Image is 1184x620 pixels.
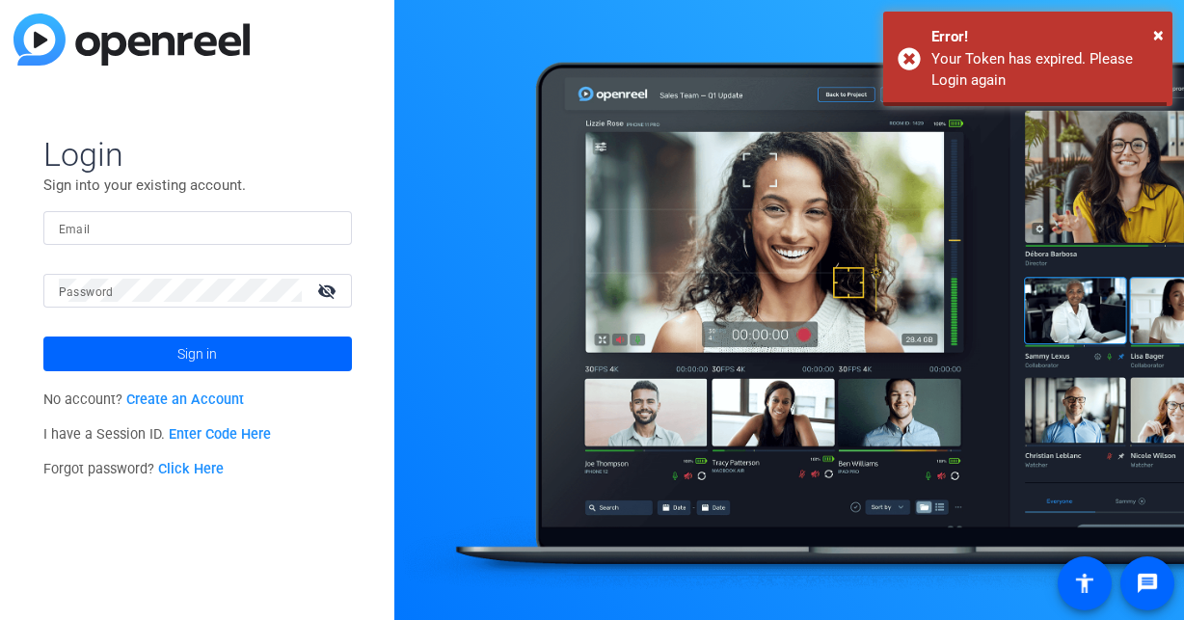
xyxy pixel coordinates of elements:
[43,391,245,408] span: No account?
[177,330,217,378] span: Sign in
[43,426,272,443] span: I have a Session ID.
[126,391,244,408] a: Create an Account
[169,426,271,443] a: Enter Code Here
[13,13,250,66] img: blue-gradient.svg
[59,216,336,239] input: Enter Email Address
[1136,572,1159,595] mat-icon: message
[43,175,352,196] p: Sign into your existing account.
[931,48,1158,92] div: Your Token has expired. Please Login again
[43,337,352,371] button: Sign in
[1153,20,1164,49] button: Close
[59,285,114,299] mat-label: Password
[931,26,1158,48] div: Error!
[43,134,352,175] span: Login
[59,223,91,236] mat-label: Email
[43,461,225,477] span: Forgot password?
[306,277,352,305] mat-icon: visibility_off
[1073,572,1096,595] mat-icon: accessibility
[158,461,224,477] a: Click Here
[1153,23,1164,46] span: ×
